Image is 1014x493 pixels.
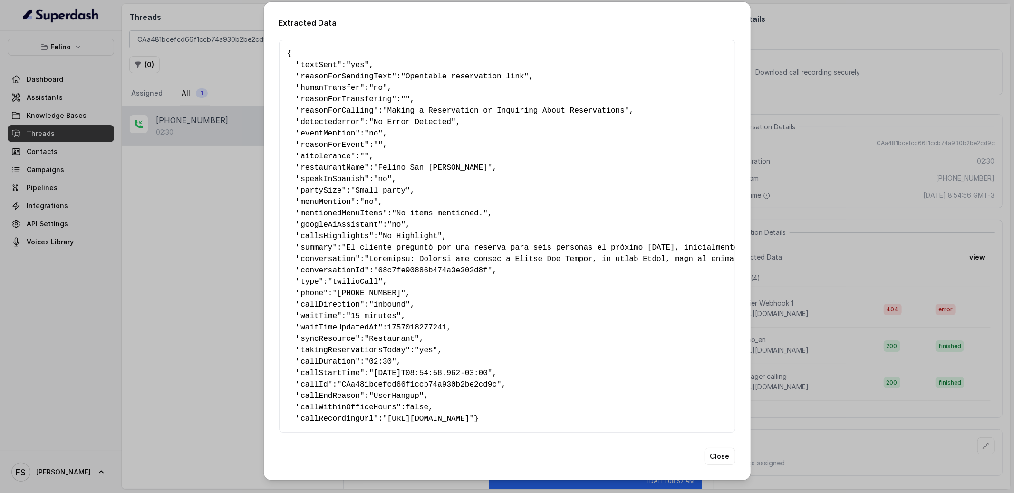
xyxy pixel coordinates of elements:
[300,300,360,309] span: callDirection
[387,221,406,229] span: "no"
[300,186,341,195] span: partySize
[300,312,337,320] span: waitTime
[369,300,410,309] span: "inbound"
[300,255,355,263] span: conversation
[300,175,364,184] span: speakInSpanish
[287,48,727,425] pre: { " ": , " ": , " ": , " ": , " ": , " ": , " ": , " ": , " ": , " ": , " ": , " ": , " ": , " ":...
[300,118,360,126] span: detectederror
[300,346,406,355] span: takingReservationsToday
[300,72,392,81] span: reasonForSendingText
[300,164,364,172] span: restaurantName
[300,198,351,206] span: menuMention
[300,335,355,343] span: syncResource
[328,278,383,286] span: "twilioCall"
[333,289,406,298] span: "[PHONE_NUMBER]"
[300,232,369,241] span: callsHighlights
[300,369,360,377] span: callStartTime
[300,415,374,423] span: callRecordingUrl
[401,72,529,81] span: "Opentable reservation link"
[365,358,396,366] span: "02:30"
[300,266,364,275] span: conversationId
[360,198,378,206] span: "no"
[365,129,383,138] span: "no"
[369,369,492,377] span: "[DATE]T08:54:58.962-03:00"
[300,106,374,115] span: reasonForCalling
[374,141,383,149] span: ""
[365,335,419,343] span: "Restaurant"
[374,164,493,172] span: "Felino San [PERSON_NAME]"
[406,403,428,412] span: false
[300,358,355,366] span: callDuration
[300,152,351,161] span: aitolerance
[401,95,410,104] span: ""
[346,61,369,69] span: "yes"
[374,175,392,184] span: "no"
[300,289,323,298] span: phone
[300,323,378,332] span: waitTimeUpdatedAt
[369,84,387,92] span: "no"
[300,278,319,286] span: type
[300,392,360,400] span: callEndReason
[374,266,493,275] span: "68c7fe90886b474a3e302d8f"
[300,141,364,149] span: reasonForEvent
[300,95,392,104] span: reasonForTransfering
[337,380,502,389] span: "CAa481bcefcd66f1ccb74a930b2be2cd9c"
[351,186,410,195] span: "Small party"
[300,209,383,218] span: mentionedMenuItems
[279,17,735,29] h2: Extracted Data
[387,323,447,332] span: 1757018277241
[415,346,437,355] span: "yes"
[360,152,369,161] span: ""
[300,61,337,69] span: textSent
[300,84,360,92] span: humanTransfer
[346,312,401,320] span: "15 minutes"
[300,403,396,412] span: callWithinOfficeHours
[705,448,735,465] button: Close
[383,415,474,423] span: "[URL][DOMAIN_NAME]"
[369,392,424,400] span: "UserHangup"
[378,232,442,241] span: "No Highlight"
[300,380,328,389] span: callId
[300,221,378,229] span: googleAiAssistant
[300,243,332,252] span: summary
[392,209,488,218] span: "No items mentioned."
[300,129,355,138] span: eventMention
[383,106,629,115] span: "Making a Reservation or Inquiring About Reservations"
[369,118,455,126] span: "No Error Detected"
